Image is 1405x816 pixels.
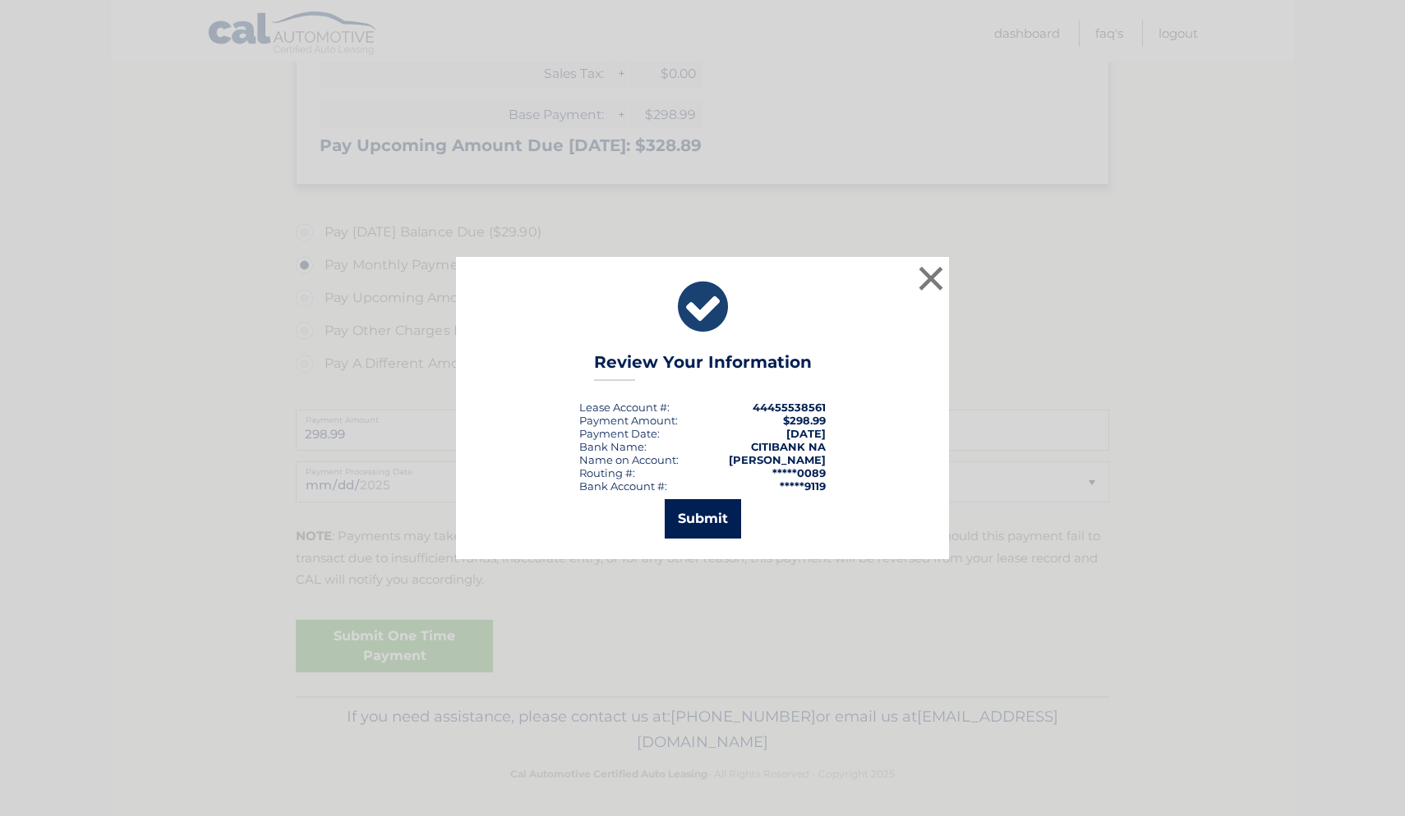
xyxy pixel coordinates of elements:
[579,427,657,440] span: Payment Date
[579,414,678,427] div: Payment Amount:
[579,440,647,453] div: Bank Name:
[783,414,826,427] span: $298.99
[665,499,741,539] button: Submit
[579,427,660,440] div: :
[914,262,947,295] button: ×
[786,427,826,440] span: [DATE]
[751,440,826,453] strong: CITIBANK NA
[594,352,812,381] h3: Review Your Information
[579,479,667,493] div: Bank Account #:
[579,453,679,466] div: Name on Account:
[579,401,670,414] div: Lease Account #:
[579,466,635,479] div: Routing #:
[729,453,826,466] strong: [PERSON_NAME]
[753,401,826,414] strong: 44455538561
